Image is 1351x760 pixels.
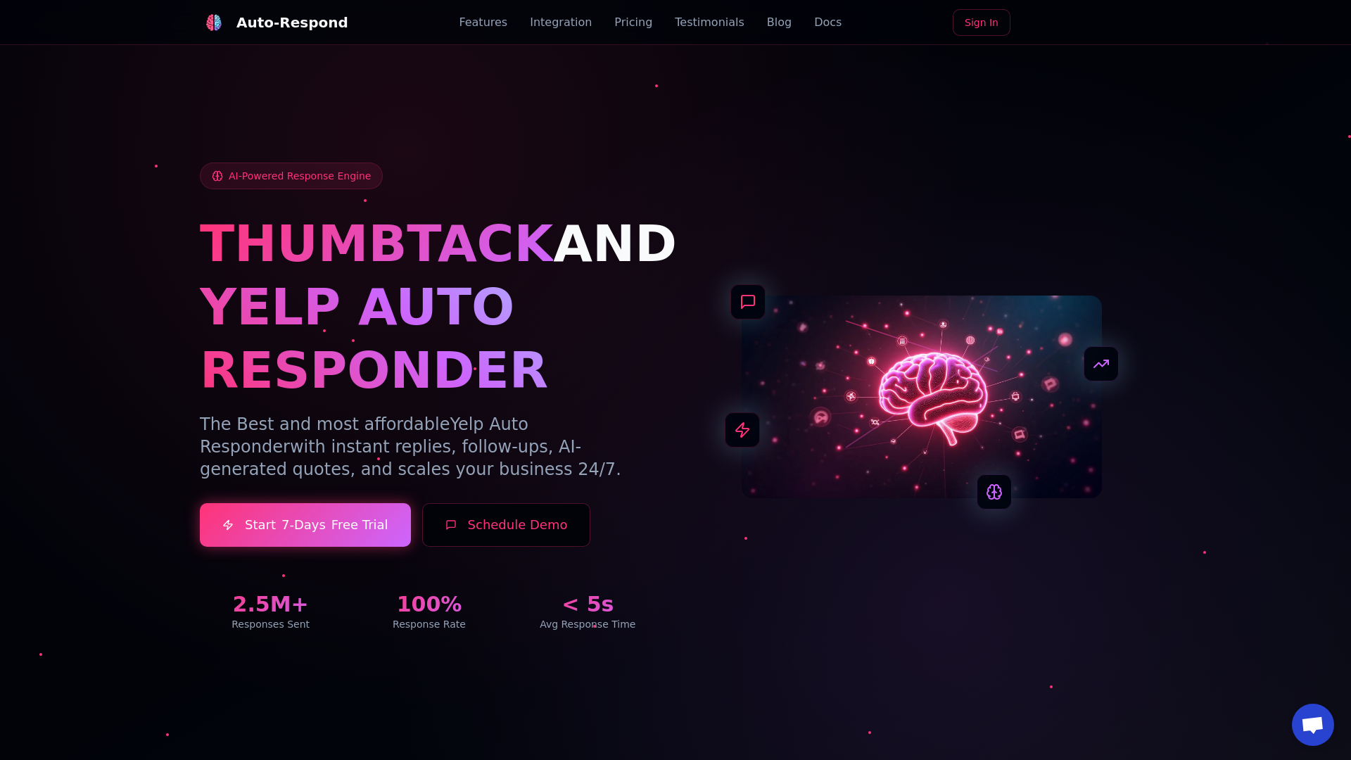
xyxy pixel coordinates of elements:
a: Features [459,14,507,31]
iframe: Sign in with Google Button [1015,8,1158,39]
div: 2.5M+ [200,592,341,617]
span: THUMBTACK [200,214,553,273]
img: Auto-Respond Logo [205,14,222,31]
a: Pricing [614,14,652,31]
a: Testimonials [675,14,744,31]
div: Avg Response Time [517,617,659,631]
div: 100% [358,592,500,617]
a: Auto-Respond LogoAuto-Respond [200,8,348,37]
div: Open chat [1292,704,1334,746]
a: Sign In [953,9,1010,36]
div: < 5s [517,592,659,617]
span: AND [553,214,677,273]
img: AI Neural Network Brain [742,296,1102,498]
div: Auto-Respond [236,13,348,32]
a: Blog [767,14,792,31]
a: Integration [530,14,592,31]
span: Yelp Auto Responder [200,414,528,457]
button: Schedule Demo [422,503,591,547]
span: AI-Powered Response Engine [229,169,371,183]
p: The Best and most affordable with instant replies, follow-ups, AI-generated quotes, and scales yo... [200,413,659,481]
a: Docs [814,14,842,31]
h1: YELP AUTO RESPONDER [200,275,659,402]
a: Start7-DaysFree Trial [200,503,411,547]
span: 7-Days [281,515,326,535]
div: Responses Sent [200,617,341,631]
div: Response Rate [358,617,500,631]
